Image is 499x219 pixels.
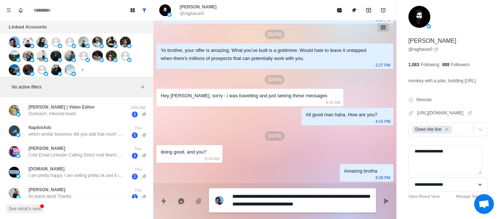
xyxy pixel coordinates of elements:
p: 4:15 PM [376,117,391,125]
a: Open Board View [408,193,440,200]
p: 9:28 PM [376,174,391,182]
img: picture [30,44,34,48]
img: picture [85,44,90,48]
p: Thu [129,166,147,173]
p: Cold Email LinkedIn Calling Direct mail Warm Ads Email Direct mail [28,152,123,158]
p: 1,083 [408,61,419,68]
span: 1 [132,153,138,159]
img: picture [167,12,172,17]
img: picture [58,58,62,62]
img: picture [64,64,75,75]
img: picture [9,50,20,61]
button: Quick replies [156,194,171,208]
img: picture [120,37,131,48]
img: picture [44,58,48,62]
p: Thu [129,146,147,152]
img: picture [85,58,90,62]
p: [PERSON_NAME] | Video Editor [28,104,95,110]
img: picture [64,50,75,61]
button: Add media [191,194,206,208]
button: Reply with AI [174,194,188,208]
img: picture [16,72,20,76]
span: 1 [132,174,138,180]
img: picture [16,174,20,178]
img: picture [23,64,34,75]
button: Mark as read [332,3,347,18]
img: picture [16,58,20,62]
img: picture [92,50,103,61]
span: 1 [132,132,138,138]
img: picture [427,24,431,29]
img: picture [44,72,48,76]
img: picture [408,6,430,28]
p: Following [421,61,439,68]
p: No active filters [12,84,138,90]
img: picture [106,50,117,61]
p: 8:28 AM [205,155,220,163]
p: 3:03 AM [129,105,147,111]
p: [DATE] [265,131,285,141]
p: Outreach, inbound leads [28,110,76,117]
p: [DATE] [265,75,285,84]
a: Open chat [474,194,494,214]
div: Amazing brotha [344,167,377,175]
p: Linked Accounts [9,23,47,31]
p: @raghavar0 [180,10,204,17]
a: Manage Statuses [456,193,487,200]
img: picture [30,72,34,76]
p: 9:25 AM [326,98,340,106]
p: [PERSON_NAME] [180,4,217,10]
button: Send message [379,194,393,208]
img: picture [9,167,20,178]
p: I am pretty happy. I am selling pretty ok and it is ramping up [28,172,123,179]
span: 1 [132,194,138,200]
button: Menu [3,4,15,16]
p: [DATE] [265,30,285,39]
button: Add reminder [376,3,391,18]
div: Yo brother, your offer is amazing. What you’ve built is a goldmine. Would hate to leave it untapp... [161,46,377,63]
img: picture [37,50,47,61]
p: Followers [451,61,469,68]
img: picture [106,37,117,48]
img: picture [9,64,20,75]
button: Archive [361,3,376,18]
p: 2:27 PM [376,61,391,69]
div: Down the line [413,126,443,133]
p: monkey with a plan, building [URL] [408,77,476,85]
img: picture [215,196,224,205]
img: picture [99,58,104,62]
button: Add filters [138,83,147,91]
p: NapkinAds [28,124,52,131]
img: picture [9,188,20,199]
p: Its going good Thanks [28,193,72,200]
button: Board View [127,4,138,16]
p: which similar business did you add that much rev? [28,131,123,137]
button: Add account [78,65,87,74]
img: picture [16,133,20,137]
img: picture [50,50,61,61]
button: See what's new [6,204,44,213]
img: picture [16,195,20,199]
img: picture [127,58,132,62]
img: picture [58,44,62,48]
img: picture [44,44,48,48]
a: @raghavar0 [408,46,438,53]
img: picture [16,154,20,158]
img: picture [159,4,171,16]
img: picture [72,44,76,48]
p: Thu [129,187,147,193]
img: picture [16,112,20,117]
div: Hey [PERSON_NAME], sorry - i was travelling and just seeing these messages [161,92,327,100]
div: doing good, and you? [161,148,206,156]
img: picture [23,50,34,61]
img: picture [72,72,76,76]
p: Remote [416,97,432,103]
a: [URL][DOMAIN_NAME] [417,110,472,116]
img: picture [9,146,20,157]
img: picture [23,37,34,48]
p: [PERSON_NAME] [408,37,457,45]
img: picture [58,72,62,76]
p: [PERSON_NAME] [28,145,65,152]
img: picture [78,37,89,48]
p: [DOMAIN_NAME] [28,166,65,172]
